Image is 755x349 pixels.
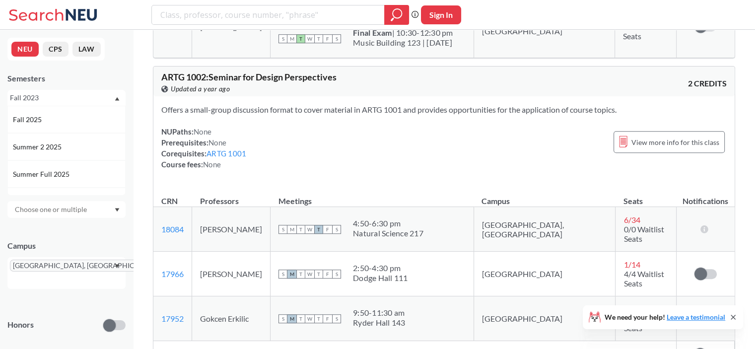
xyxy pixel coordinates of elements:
[192,296,271,341] td: Gokcen Erkilic
[305,225,314,234] span: W
[323,225,332,234] span: F
[296,270,305,279] span: T
[623,260,640,269] span: 1 / 14
[7,201,126,218] div: Dropdown arrow
[7,73,126,84] div: Semesters
[287,270,296,279] span: M
[296,225,305,234] span: T
[332,270,341,279] span: S
[161,22,184,31] a: 20482
[159,6,377,23] input: Class, professor, course number, "phrase"
[305,314,314,323] span: W
[7,257,126,289] div: [GEOGRAPHIC_DATA], [GEOGRAPHIC_DATA]X to remove pillDropdown arrow
[353,228,423,238] div: Natural Science 217
[384,5,409,25] div: magnifying glass
[667,313,725,321] a: Leave a testimonial
[332,314,341,323] span: S
[353,218,423,228] div: 4:50 - 6:30 pm
[171,83,230,94] span: Updated a year ago
[192,186,271,207] th: Professors
[305,270,314,279] span: W
[208,138,226,147] span: None
[194,127,211,136] span: None
[688,78,727,89] span: 2 CREDITS
[296,34,305,43] span: T
[287,225,296,234] span: M
[353,28,392,37] b: Final Exam
[353,263,408,273] div: 2:50 - 4:30 pm
[323,34,332,43] span: F
[10,204,93,215] input: Choose one or multiple
[13,141,64,152] span: Summer 2 2025
[287,314,296,323] span: M
[161,71,337,82] span: ARTG 1002 : Seminar for Design Perspectives
[323,270,332,279] span: F
[474,296,616,341] td: [GEOGRAPHIC_DATA]
[353,38,453,48] div: Music Building 123 | [DATE]
[278,34,287,43] span: S
[623,215,640,224] span: 6 / 34
[314,270,323,279] span: T
[623,269,664,288] span: 4/4 Waitlist Seats
[271,186,474,207] th: Meetings
[161,314,184,323] a: 17952
[161,105,617,114] span: Offers a small-group discussion format to cover material in ARTG 1001 and provides opportunities ...
[616,186,677,207] th: Seats
[278,314,287,323] span: S
[474,207,616,252] td: [GEOGRAPHIC_DATA], [GEOGRAPHIC_DATA]
[605,314,725,321] span: We need your help!
[10,92,114,103] div: Fall 2023
[623,22,663,41] span: 0/0 Waitlist Seats
[314,225,323,234] span: T
[161,126,246,170] div: NUPaths: Prerequisites: Corequisites: Course fees:
[43,42,69,57] button: CPS
[13,169,71,180] span: Summer Full 2025
[115,264,120,268] svg: Dropdown arrow
[314,34,323,43] span: T
[161,269,184,279] a: 17966
[10,260,168,272] span: [GEOGRAPHIC_DATA], [GEOGRAPHIC_DATA]X to remove pill
[161,224,184,234] a: 18084
[7,90,126,106] div: Fall 2023Dropdown arrowFall 2025Summer 2 2025Summer Full 2025Summer 1 2025Spring 2025Fall 2024Sum...
[161,196,178,207] div: CRN
[314,314,323,323] span: T
[13,114,44,125] span: Fall 2025
[203,160,221,169] span: None
[332,225,341,234] span: S
[192,252,271,296] td: [PERSON_NAME]
[474,252,616,296] td: [GEOGRAPHIC_DATA]
[115,208,120,212] svg: Dropdown arrow
[391,8,403,22] svg: magnifying glass
[296,314,305,323] span: T
[206,149,246,158] a: ARTG 1001
[7,240,126,251] div: Campus
[474,186,616,207] th: Campus
[623,304,640,314] span: 0 / 14
[332,34,341,43] span: S
[305,34,314,43] span: W
[192,207,271,252] td: [PERSON_NAME]
[353,273,408,283] div: Dodge Hall 111
[72,42,101,57] button: LAW
[353,308,406,318] div: 9:50 - 11:30 am
[278,270,287,279] span: S
[676,186,734,207] th: Notifications
[11,42,39,57] button: NEU
[353,318,406,328] div: Ryder Hall 143
[278,225,287,234] span: S
[631,136,719,148] span: View more info for this class
[7,319,34,331] p: Honors
[287,34,296,43] span: M
[623,224,664,243] span: 0/0 Waitlist Seats
[323,314,332,323] span: F
[353,28,453,38] div: | 10:30-12:30 pm
[421,5,461,24] button: Sign In
[115,97,120,101] svg: Dropdown arrow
